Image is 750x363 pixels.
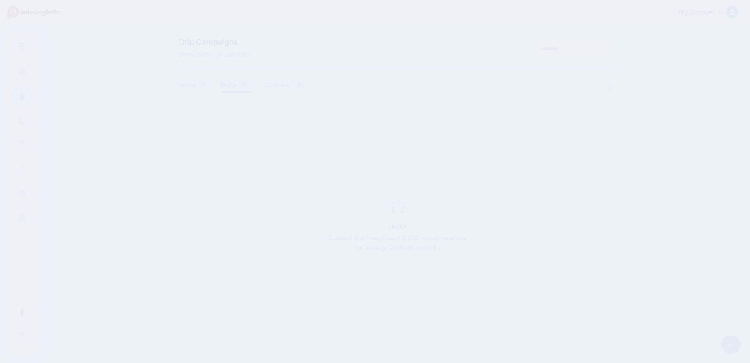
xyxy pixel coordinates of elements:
span: 0 [294,81,305,88]
a: Completed0 [263,80,305,90]
img: settings-grey.png [606,84,612,90]
h5: PRO TIP [324,224,471,230]
img: search-grey-6.png [605,46,611,52]
p: Content that has at least 2,000 words receives on average 20% more clicks [324,233,471,253]
span: 0 [198,81,209,88]
span: 12 [238,81,251,88]
img: Missinglettr [7,6,60,19]
span: Drive traffic on autopilot [179,50,251,60]
span: Drip Campaigns [179,38,251,46]
a: My Account [671,3,738,22]
a: Drafts12 [221,80,252,90]
img: menu.png [18,43,26,50]
a: Active0 [179,80,209,90]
